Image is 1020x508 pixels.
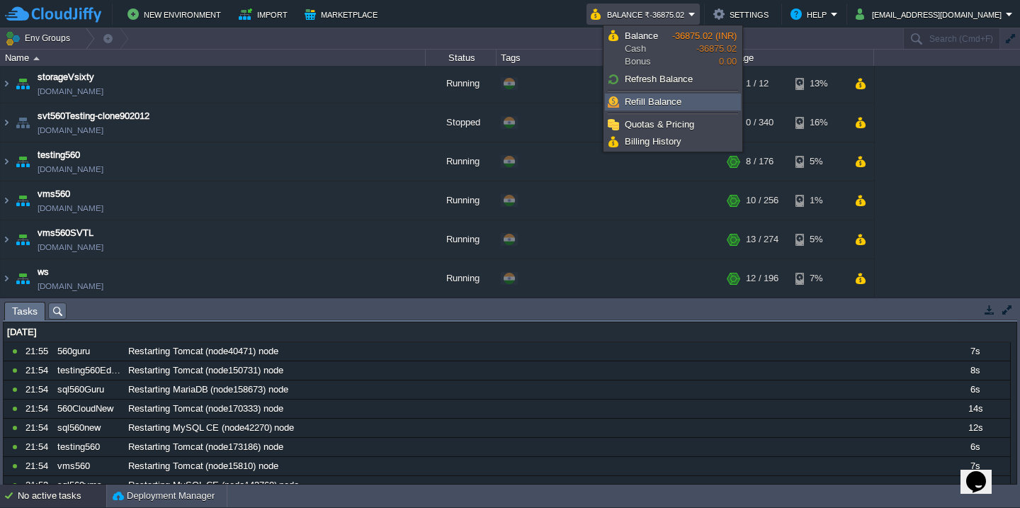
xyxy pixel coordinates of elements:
[724,50,873,66] div: Usage
[127,6,225,23] button: New Environment
[746,103,773,142] div: 0 / 340
[13,181,33,220] img: AMDAwAAAACH5BAEAAAAALAAAAAABAAEAAAICRAEAOw==
[606,28,740,70] a: BalanceCashBonus-36875.02 (INR)-36875.020.00
[25,361,52,380] div: 21:54
[746,259,778,298] div: 12 / 196
[113,489,215,503] button: Deployment Manager
[38,123,103,137] a: [DOMAIN_NAME]
[672,30,737,67] span: -36875.02 0.00
[746,220,778,259] div: 13 / 274
[591,6,688,23] button: Balance ₹-36875.02
[13,103,33,142] img: AMDAwAAAACH5BAEAAAAALAAAAAABAAEAAAICRAEAOw==
[38,201,103,215] a: [DOMAIN_NAME]
[13,142,33,181] img: AMDAwAAAACH5BAEAAAAALAAAAAABAAEAAAICRAEAOw==
[13,64,33,103] img: AMDAwAAAACH5BAEAAAAALAAAAAABAAEAAAICRAEAOw==
[38,240,103,254] a: [DOMAIN_NAME]
[606,117,740,132] a: Quotas & Pricing
[1,50,425,66] div: Name
[128,479,299,492] span: Restarting MySQL CE (node143760) node
[54,438,123,456] div: testing560
[625,96,681,107] span: Refill Balance
[1,142,12,181] img: AMDAwAAAACH5BAEAAAAALAAAAAABAAEAAAICRAEAOw==
[38,162,103,176] a: [DOMAIN_NAME]
[790,6,831,23] button: Help
[426,50,496,66] div: Status
[25,476,52,495] div: 21:53
[625,74,693,84] span: Refresh Balance
[713,6,773,23] button: Settings
[940,380,1009,399] div: 6s
[38,265,49,279] span: ws
[25,438,52,456] div: 21:54
[795,259,841,298] div: 7%
[1,181,12,220] img: AMDAwAAAACH5BAEAAAAALAAAAAABAAEAAAICRAEAOw==
[1,259,12,298] img: AMDAwAAAACH5BAEAAAAALAAAAAABAAEAAAICRAEAOw==
[940,438,1009,456] div: 6s
[128,422,294,434] span: Restarting MySQL CE (node42270) node
[5,6,101,23] img: CloudJiffy
[4,323,1010,342] div: [DATE]
[940,457,1009,475] div: 7s
[426,259,497,298] div: Running
[795,220,841,259] div: 5%
[25,400,52,418] div: 21:54
[960,451,1006,494] iframe: chat widget
[497,50,722,66] div: Tags
[746,142,773,181] div: 8 / 176
[940,476,1009,495] div: 13s
[18,485,106,507] div: No active tasks
[25,457,52,475] div: 21:54
[13,259,33,298] img: AMDAwAAAACH5BAEAAAAALAAAAAABAAEAAAICRAEAOw==
[38,84,103,98] span: [DOMAIN_NAME]
[128,345,278,358] span: Restarting Tomcat (node40471) node
[25,419,52,437] div: 21:54
[54,342,123,361] div: 560guru
[856,6,1006,23] button: [EMAIL_ADDRESS][DOMAIN_NAME]
[426,142,497,181] div: Running
[672,30,737,41] span: -36875.02 (INR)
[5,28,75,48] button: Env Groups
[38,226,93,240] a: vms560SVTL
[426,181,497,220] div: Running
[54,380,123,399] div: sql560Guru
[940,419,1009,437] div: 12s
[38,279,103,293] a: [DOMAIN_NAME]
[426,220,497,259] div: Running
[38,70,94,84] a: storageVsixty
[795,64,841,103] div: 13%
[606,94,740,110] a: Refill Balance
[625,136,681,147] span: Billing History
[128,364,283,377] span: Restarting Tomcat (node150731) node
[606,134,740,149] a: Billing History
[940,361,1009,380] div: 8s
[25,342,52,361] div: 21:55
[239,6,292,23] button: Import
[54,361,123,380] div: testing560EduBee
[128,383,288,396] span: Restarting MariaDB (node158673) node
[625,119,694,130] span: Quotas & Pricing
[625,30,672,68] span: Cash Bonus
[795,103,841,142] div: 16%
[426,103,497,142] div: Stopped
[795,181,841,220] div: 1%
[38,109,149,123] a: svt560Testing-clone902012
[1,103,12,142] img: AMDAwAAAACH5BAEAAAAALAAAAAABAAEAAAICRAEAOw==
[426,64,497,103] div: Running
[1,64,12,103] img: AMDAwAAAACH5BAEAAAAALAAAAAABAAEAAAICRAEAOw==
[305,6,382,23] button: Marketplace
[54,419,123,437] div: sql560new
[12,303,38,320] span: Tasks
[38,187,70,201] span: vms560
[128,441,283,453] span: Restarting Tomcat (node173186) node
[940,342,1009,361] div: 7s
[38,148,80,162] a: testing560
[746,181,778,220] div: 10 / 256
[128,402,283,415] span: Restarting Tomcat (node170333) node
[25,380,52,399] div: 21:54
[940,400,1009,418] div: 14s
[54,476,123,495] div: sql560vms
[795,142,841,181] div: 5%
